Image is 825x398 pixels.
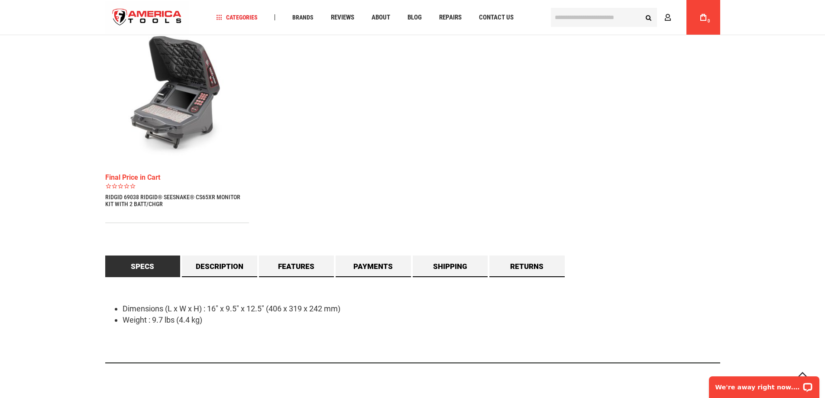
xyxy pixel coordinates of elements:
iframe: LiveChat chat widget [703,371,825,398]
span: Brands [292,14,314,20]
a: Blog [404,12,426,23]
a: Repairs [435,12,466,23]
li: Dimensions (L x W x H) : 16" x 9.5" x 12.5" (406 x 319 x 242 mm) [123,303,720,314]
a: Categories [212,12,262,23]
span: 0 [708,19,710,23]
span: Reviews [331,14,354,21]
a: RIDGID 69038 RIDGID® SEESNAKE® CS65XR MONITOR KIT WITH 2 BATT/CHGR [105,194,249,207]
span: Rated 0.0 out of 5 stars 0 reviews [105,183,249,189]
img: America Tools [105,1,189,34]
a: Payments [336,256,411,277]
span: About [372,14,390,21]
div: Final Price in Cart [105,173,249,183]
a: Contact Us [475,12,518,23]
a: store logo [105,1,189,34]
span: Blog [408,14,422,21]
a: Shipping [413,256,488,277]
a: Returns [489,256,565,277]
a: Features [259,256,334,277]
span: Categories [216,14,258,20]
a: Specs [105,256,181,277]
a: Brands [288,12,317,23]
li: Weight : 9.7 lbs (4.4 kg) [123,314,720,326]
a: Description [182,256,257,277]
button: Search [641,9,657,26]
a: Reviews [327,12,358,23]
span: Contact Us [479,14,514,21]
a: About [368,12,394,23]
span: Repairs [439,14,462,21]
